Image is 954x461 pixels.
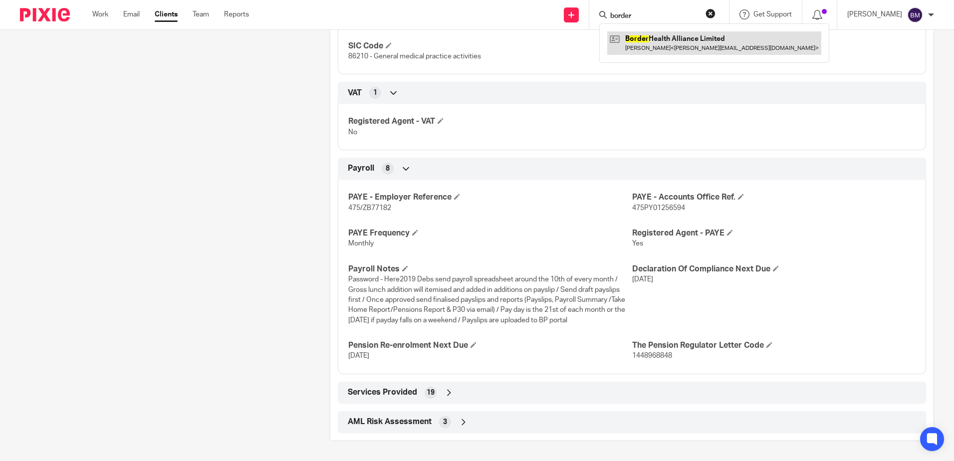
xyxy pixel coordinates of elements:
[348,417,432,427] span: AML Risk Assessment
[348,240,374,247] span: Monthly
[348,340,632,351] h4: Pension Re-enrolment Next Due
[427,388,435,398] span: 19
[348,163,374,174] span: Payroll
[706,8,715,18] button: Clear
[348,228,632,238] h4: PAYE Frequency
[632,276,653,283] span: [DATE]
[348,88,362,98] span: VAT
[348,387,417,398] span: Services Provided
[348,116,632,127] h4: Registered Agent - VAT
[753,11,792,18] span: Get Support
[123,9,140,19] a: Email
[847,9,902,19] p: [PERSON_NAME]
[632,264,916,274] h4: Declaration Of Compliance Next Due
[20,8,70,21] img: Pixie
[609,12,699,21] input: Search
[373,88,377,98] span: 1
[348,53,481,60] span: 86210 - General medical practice activities
[632,340,916,351] h4: The Pension Regulator Letter Code
[348,352,369,359] span: [DATE]
[632,352,672,359] span: 1448968848
[348,264,632,274] h4: Payroll Notes
[386,164,390,174] span: 8
[348,205,391,212] span: 475/ZB77182
[632,228,916,238] h4: Registered Agent - PAYE
[348,41,632,51] h4: SIC Code
[348,192,632,203] h4: PAYE - Employer Reference
[632,240,643,247] span: Yes
[348,276,625,323] span: Password - Here2019 Debs send payroll spreadsheet around the 10th of every month / Gross lunch ad...
[907,7,923,23] img: svg%3E
[193,9,209,19] a: Team
[348,129,357,136] span: No
[224,9,249,19] a: Reports
[632,192,916,203] h4: PAYE - Accounts Office Ref.
[155,9,178,19] a: Clients
[92,9,108,19] a: Work
[443,417,447,427] span: 3
[632,205,685,212] span: 475PY01256594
